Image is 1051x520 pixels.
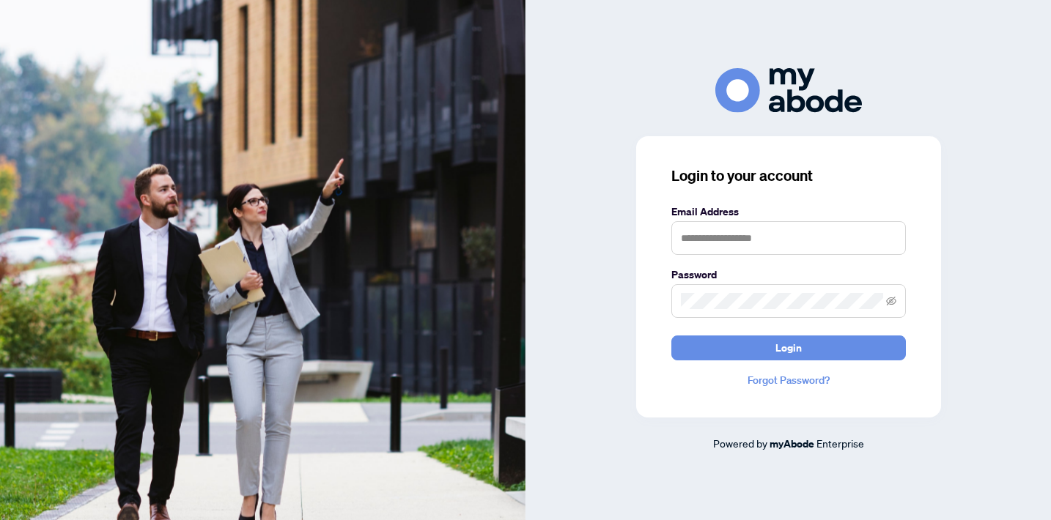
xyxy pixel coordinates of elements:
span: eye-invisible [886,296,896,306]
a: myAbode [770,436,814,452]
h3: Login to your account [671,166,906,186]
label: Email Address [671,204,906,220]
img: ma-logo [715,68,862,113]
button: Login [671,335,906,360]
label: Password [671,267,906,283]
a: Forgot Password? [671,372,906,388]
span: Login [775,336,802,360]
span: Enterprise [816,437,864,450]
span: Powered by [713,437,767,450]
